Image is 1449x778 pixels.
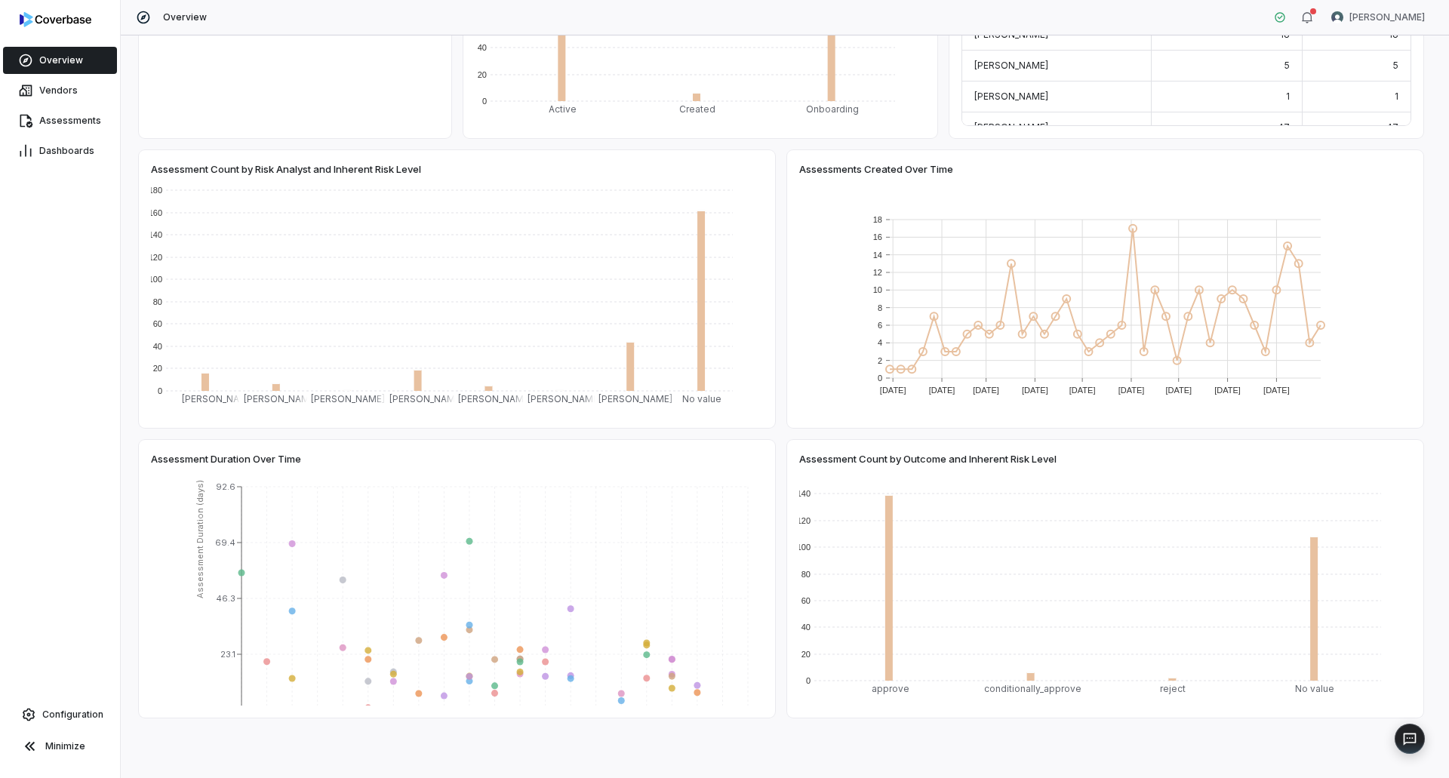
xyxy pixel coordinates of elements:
[873,215,882,224] text: 18
[39,54,83,66] span: Overview
[799,162,953,176] span: Assessments Created Over Time
[478,70,487,79] text: 20
[873,285,882,294] text: 10
[974,121,1048,133] span: [PERSON_NAME]
[153,297,162,306] text: 80
[6,701,114,728] a: Configuration
[1214,386,1241,395] text: [DATE]
[878,338,882,347] text: 4
[1286,91,1290,102] span: 1
[873,268,882,277] text: 12
[6,731,114,761] button: Minimize
[797,543,811,552] text: 100
[3,77,117,104] a: Vendors
[797,516,811,525] text: 120
[1395,91,1398,102] span: 1
[482,97,487,106] text: 0
[873,232,882,241] text: 16
[873,251,882,260] text: 14
[1349,11,1425,23] span: [PERSON_NAME]
[220,649,235,660] tspan: 23.1
[1392,60,1398,71] span: 5
[149,275,162,284] text: 100
[149,230,162,239] text: 140
[3,137,117,165] a: Dashboards
[151,162,421,176] span: Assessment Count by Risk Analyst and Inherent Risk Level
[3,107,117,134] a: Assessments
[973,386,999,395] text: [DATE]
[39,85,78,97] span: Vendors
[195,480,205,598] tspan: Assessment Duration (days)
[1386,121,1398,133] span: 47
[1284,60,1290,71] span: 5
[974,91,1048,102] span: [PERSON_NAME]
[797,489,811,498] text: 140
[163,11,207,23] span: Overview
[799,452,1057,466] span: Assessment Count by Outcome and Inherent Risk Level
[878,303,882,312] text: 8
[929,386,955,395] text: [DATE]
[801,570,811,579] text: 80
[153,364,162,373] text: 20
[221,705,235,715] tspan: 0.0
[801,650,811,659] text: 20
[878,321,882,330] text: 6
[1331,11,1343,23] img: Nic Weilbacher avatar
[39,145,94,157] span: Dashboards
[478,43,487,52] text: 40
[42,709,103,721] span: Configuration
[878,374,882,383] text: 0
[149,186,162,195] text: 180
[153,319,162,328] text: 60
[153,342,162,351] text: 40
[806,676,811,685] text: 0
[1022,386,1048,395] text: [DATE]
[3,47,117,74] a: Overview
[1263,386,1290,395] text: [DATE]
[20,12,91,27] img: logo-D7KZi-bG.svg
[974,60,1048,71] span: [PERSON_NAME]
[1165,386,1192,395] text: [DATE]
[149,253,162,262] text: 120
[216,481,235,492] tspan: 92.6
[801,596,811,605] text: 60
[878,356,882,365] text: 2
[1069,386,1096,395] text: [DATE]
[1278,121,1290,133] span: 47
[151,452,301,466] span: Assessment Duration Over Time
[45,740,85,752] span: Minimize
[149,208,162,217] text: 160
[39,115,101,127] span: Assessments
[216,593,235,604] tspan: 46.3
[880,386,906,395] text: [DATE]
[1118,386,1145,395] text: [DATE]
[215,537,235,548] tspan: 69.4
[1322,6,1434,29] button: Nic Weilbacher avatar[PERSON_NAME]
[801,623,811,632] text: 40
[158,386,162,395] text: 0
